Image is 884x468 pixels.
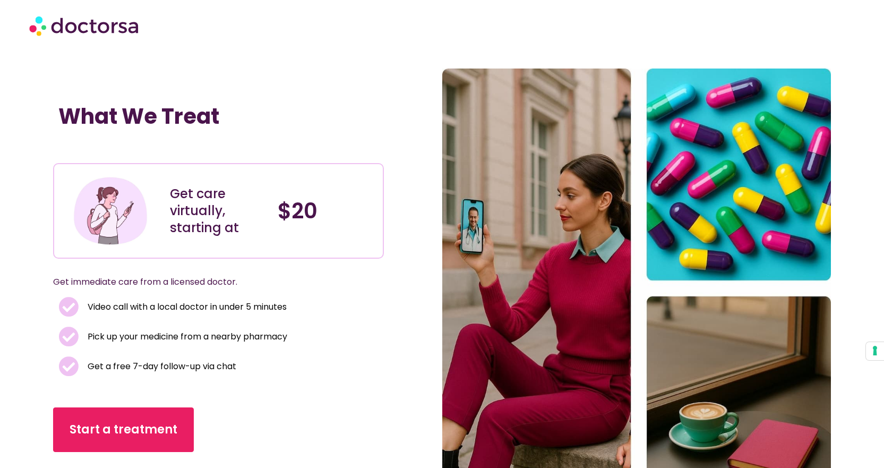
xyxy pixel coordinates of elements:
[58,104,379,129] h1: What We Treat
[866,342,884,360] button: Your consent preferences for tracking technologies
[53,275,358,290] p: Get immediate care from a licensed doctor.
[53,407,194,452] a: Start a treatment
[85,359,236,374] span: Get a free 7-day follow-up via chat
[85,329,287,344] span: Pick up your medicine from a nearby pharmacy
[278,198,375,224] h4: $20
[170,185,267,236] div: Get care virtually, starting at
[85,300,287,314] span: Video call with a local doctor in under 5 minutes
[58,140,218,152] iframe: Customer reviews powered by Trustpilot
[72,172,149,250] img: Illustration depicting a young woman in a casual outfit, engaged with her smartphone. She has a p...
[70,421,177,438] span: Start a treatment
